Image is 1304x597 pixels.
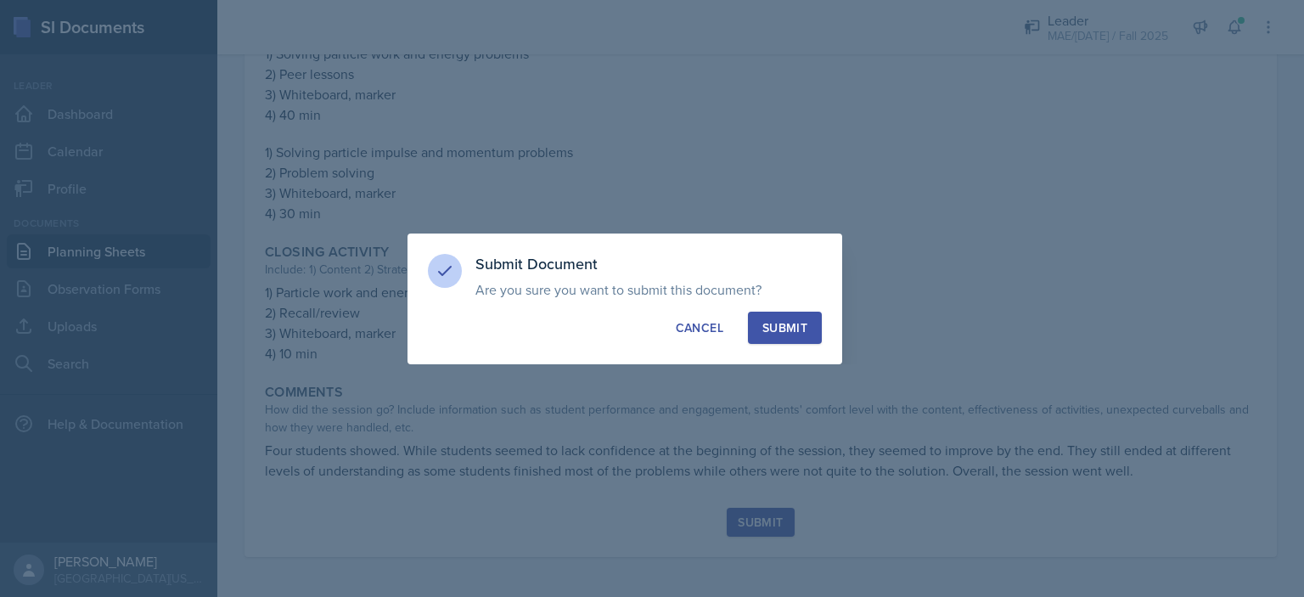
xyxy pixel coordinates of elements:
[762,319,807,336] div: Submit
[748,312,822,344] button: Submit
[661,312,738,344] button: Cancel
[676,319,723,336] div: Cancel
[475,254,822,274] h3: Submit Document
[475,281,822,298] p: Are you sure you want to submit this document?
